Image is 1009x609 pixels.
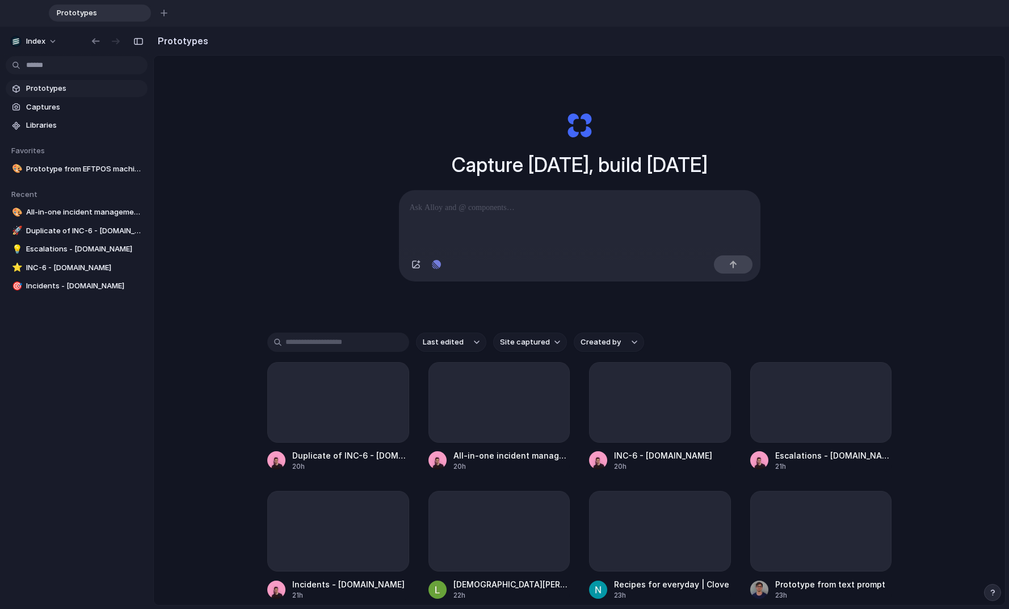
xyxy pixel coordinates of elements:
[614,450,712,461] div: INC-6 - [DOMAIN_NAME]
[10,280,22,292] button: 🎯
[267,491,409,600] a: Incidents - [DOMAIN_NAME]21h
[6,161,148,178] a: 🎨Prototype from EFTPOS machines | eCommerce | free quote | Tyro
[750,362,892,472] a: Escalations - [DOMAIN_NAME]21h
[292,461,409,472] div: 20h
[26,163,143,175] span: Prototype from EFTPOS machines | eCommerce | free quote | Tyro
[292,578,405,590] div: Incidents - [DOMAIN_NAME]
[6,117,148,134] a: Libraries
[292,450,409,461] div: Duplicate of INC-6 - [DOMAIN_NAME]
[423,337,464,348] span: Last edited
[589,362,731,472] a: INC-6 - [DOMAIN_NAME]20h
[428,491,570,600] a: [DEMOGRAPHIC_DATA][PERSON_NAME]22h
[589,491,731,600] a: Recipes for everyday | Clove23h
[26,262,143,274] span: INC-6 - [DOMAIN_NAME]
[49,5,151,22] div: Prototypes
[12,261,20,274] div: ⭐
[453,450,570,461] div: All-in-one incident management platform | [DOMAIN_NAME]
[493,333,567,352] button: Site captured
[12,243,20,256] div: 💡
[10,207,22,218] button: 🎨
[10,163,22,175] button: 🎨
[11,146,45,155] span: Favorites
[428,362,570,472] a: All-in-one incident management platform | [DOMAIN_NAME]20h
[26,120,143,131] span: Libraries
[153,34,208,48] h2: Prototypes
[6,80,148,97] a: Prototypes
[10,262,22,274] button: ⭐
[6,278,148,295] a: 🎯Incidents - [DOMAIN_NAME]
[574,333,644,352] button: Created by
[6,222,148,240] a: 🚀Duplicate of INC-6 - [DOMAIN_NAME]
[416,333,486,352] button: Last edited
[581,337,621,348] span: Created by
[500,337,550,348] span: Site captured
[6,32,63,51] button: Index
[26,102,143,113] span: Captures
[26,225,143,237] span: Duplicate of INC-6 - [DOMAIN_NAME]
[26,243,143,255] span: Escalations - [DOMAIN_NAME]
[267,362,409,472] a: Duplicate of INC-6 - [DOMAIN_NAME]20h
[6,204,148,221] a: 🎨All-in-one incident management platform | [DOMAIN_NAME]
[11,190,37,199] span: Recent
[26,36,45,47] span: Index
[453,578,570,590] div: [DEMOGRAPHIC_DATA][PERSON_NAME]
[750,491,892,600] a: Prototype from text prompt23h
[775,590,885,600] div: 23h
[12,162,20,175] div: 🎨
[775,461,892,472] div: 21h
[26,207,143,218] span: All-in-one incident management platform | [DOMAIN_NAME]
[775,450,892,461] div: Escalations - [DOMAIN_NAME]
[12,206,20,219] div: 🎨
[453,590,570,600] div: 22h
[452,150,708,180] h1: Capture [DATE], build [DATE]
[26,280,143,292] span: Incidents - [DOMAIN_NAME]
[26,83,143,94] span: Prototypes
[10,243,22,255] button: 💡
[453,461,570,472] div: 20h
[6,99,148,116] a: Captures
[775,578,885,590] div: Prototype from text prompt
[10,225,22,237] button: 🚀
[6,259,148,276] a: ⭐INC-6 - [DOMAIN_NAME]
[12,280,20,293] div: 🎯
[6,241,148,258] a: 💡Escalations - [DOMAIN_NAME]
[614,578,729,590] div: Recipes for everyday | Clove
[12,224,20,237] div: 🚀
[614,461,712,472] div: 20h
[292,590,405,600] div: 21h
[614,590,729,600] div: 23h
[52,7,133,19] span: Prototypes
